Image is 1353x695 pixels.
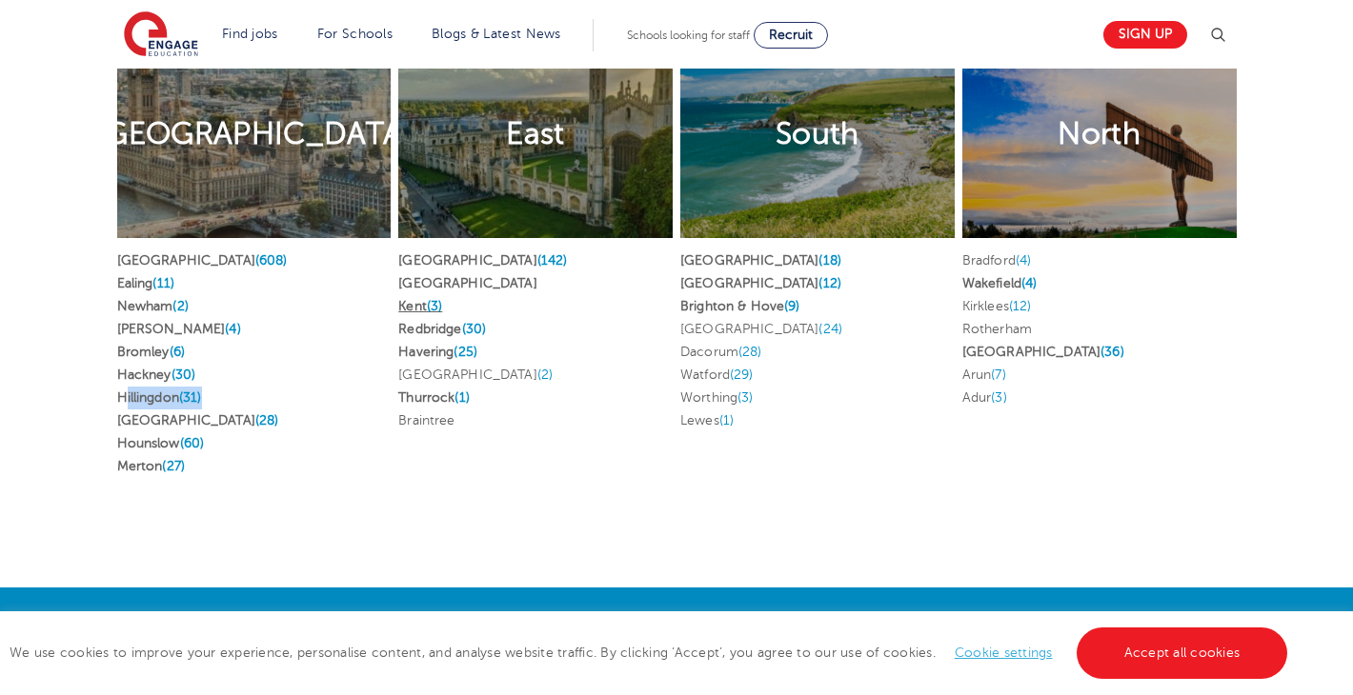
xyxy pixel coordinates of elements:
[117,276,174,290] a: Ealing(11)
[317,27,393,41] a: For Schools
[398,364,673,387] li: [GEOGRAPHIC_DATA]
[506,114,564,154] h2: East
[737,390,753,405] span: (3)
[537,367,553,382] span: (2)
[398,253,567,268] a: [GEOGRAPHIC_DATA](142)
[179,390,202,405] span: (31)
[172,299,188,313] span: (2)
[427,299,442,313] span: (3)
[170,345,185,359] span: (6)
[962,318,1237,341] li: Rotherham
[719,413,734,427] span: (1)
[1103,21,1187,49] a: Sign up
[1016,253,1031,268] span: (4)
[398,276,536,290] a: [GEOGRAPHIC_DATA]
[680,253,841,268] a: [GEOGRAPHIC_DATA](18)
[398,322,486,336] a: Redbridge(30)
[680,409,955,432] li: Lewes
[955,645,1053,660] a: Cookie settings
[1101,345,1124,359] span: (36)
[754,22,828,49] a: Recruit
[818,322,842,336] span: (24)
[225,322,240,336] span: (4)
[680,387,955,409] li: Worthing
[962,345,1124,359] a: [GEOGRAPHIC_DATA](36)
[680,318,955,341] li: [GEOGRAPHIC_DATA]
[627,29,750,42] span: Schools looking for staff
[962,249,1237,272] li: Bradford
[152,276,174,290] span: (11)
[117,253,288,268] a: [GEOGRAPHIC_DATA](608)
[1009,299,1032,313] span: (12)
[454,345,477,359] span: (25)
[162,459,185,473] span: (27)
[1077,627,1288,679] a: Accept all cookies
[10,645,1292,660] span: We use cookies to improve your experience, personalise content, and analyse website traffic. By c...
[769,28,813,42] span: Recruit
[680,299,800,313] a: Brighton & Hove(9)
[962,295,1237,318] li: Kirklees
[1021,276,1037,290] span: (4)
[730,367,754,382] span: (29)
[398,345,477,359] a: Havering(25)
[776,114,859,154] h2: South
[117,390,202,405] a: Hillingdon(31)
[738,345,762,359] span: (28)
[962,387,1237,409] li: Adur
[117,322,241,336] a: [PERSON_NAME](4)
[124,11,198,59] img: Engage Education
[180,436,205,450] span: (60)
[680,276,841,290] a: [GEOGRAPHIC_DATA](12)
[96,114,411,154] h2: [GEOGRAPHIC_DATA]
[991,367,1005,382] span: (7)
[784,299,799,313] span: (9)
[962,364,1237,387] li: Arun
[117,345,185,359] a: Bromley(6)
[117,459,185,473] a: Merton(27)
[432,27,561,41] a: Blogs & Latest News
[680,341,955,364] li: Dacorum
[255,253,288,268] span: (608)
[454,390,469,405] span: (1)
[117,413,279,427] a: [GEOGRAPHIC_DATA](28)
[462,322,487,336] span: (30)
[222,27,278,41] a: Find jobs
[1058,114,1141,154] h2: North
[398,409,673,432] li: Braintree
[962,276,1038,290] a: Wakefield(4)
[991,390,1006,405] span: (3)
[117,436,205,450] a: Hounslow(60)
[818,276,841,290] span: (12)
[117,299,189,313] a: Newham(2)
[117,367,196,382] a: Hackney(30)
[680,364,955,387] li: Watford
[172,367,196,382] span: (30)
[818,253,841,268] span: (18)
[398,390,470,405] a: Thurrock(1)
[398,299,442,313] a: Kent(3)
[255,413,279,427] span: (28)
[537,253,568,268] span: (142)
